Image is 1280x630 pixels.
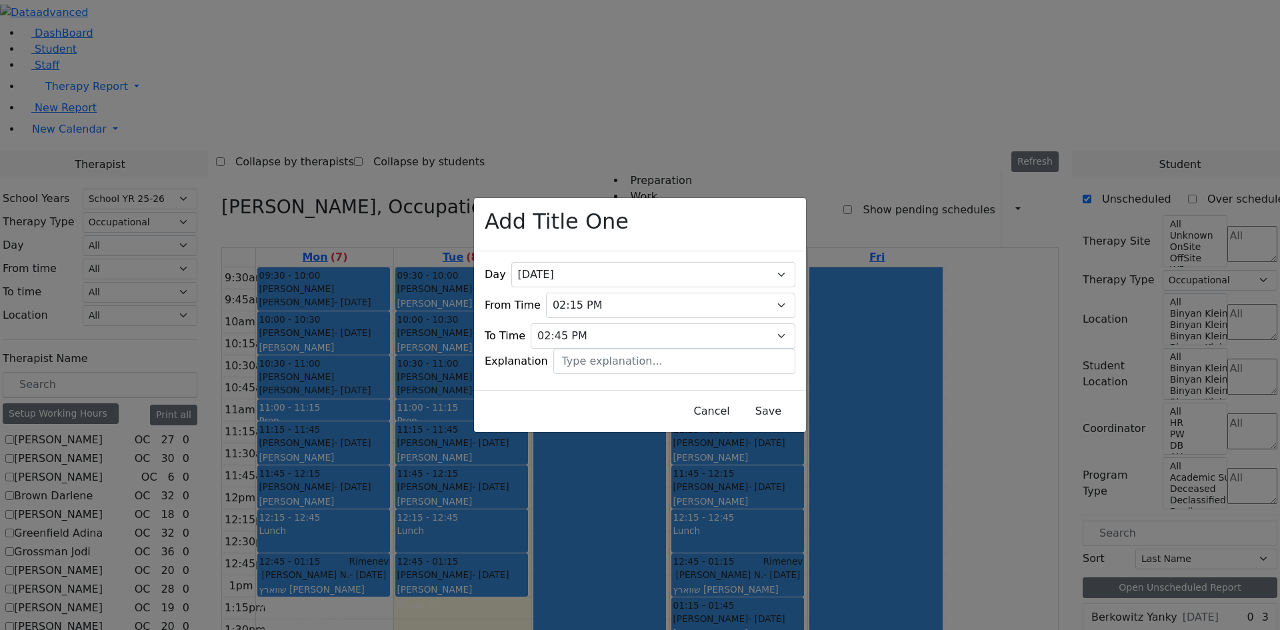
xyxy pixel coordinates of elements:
button: Save [739,399,798,424]
h2: Add Title One [485,209,629,234]
label: Day [485,267,506,283]
button: Close [685,399,739,424]
label: From Time [485,297,541,313]
input: Type explanation... [553,349,795,374]
label: To Time [485,328,525,344]
label: Explanation [485,353,548,369]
